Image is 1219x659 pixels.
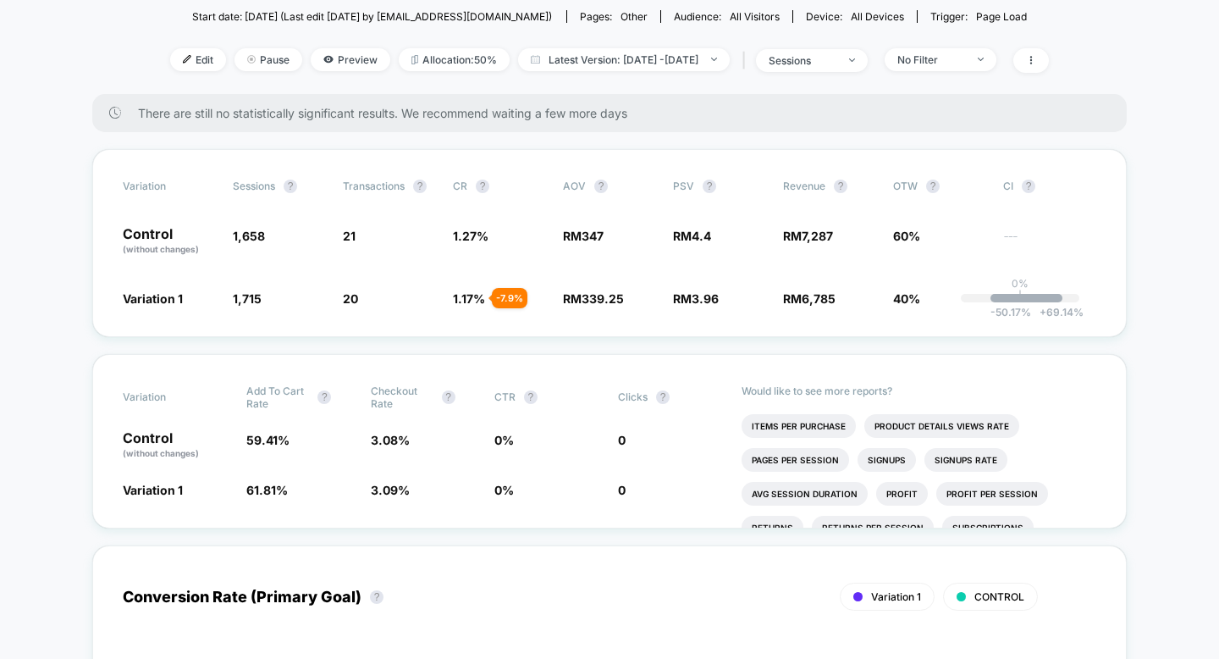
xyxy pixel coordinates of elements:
[492,288,527,308] div: - 7.9 %
[1012,277,1029,290] p: 0%
[1018,290,1022,302] p: |
[1040,306,1046,318] span: +
[246,385,309,410] span: Add To Cart Rate
[524,390,538,404] button: ?
[123,227,216,256] p: Control
[343,291,358,306] span: 20
[738,48,756,73] span: |
[864,414,1019,438] li: Product Details Views Rate
[233,291,262,306] span: 1,715
[792,10,917,23] span: Device:
[711,58,717,61] img: end
[494,483,514,497] span: 0 %
[183,55,191,64] img: edit
[123,291,183,306] span: Variation 1
[673,291,719,306] span: RM
[317,390,331,404] button: ?
[742,482,868,506] li: Avg Session Duration
[411,55,418,64] img: rebalance
[849,58,855,62] img: end
[812,516,934,540] li: Returns Per Session
[936,482,1048,506] li: Profit Per Session
[618,433,626,447] span: 0
[674,10,780,23] div: Audience:
[413,180,427,193] button: ?
[343,180,405,192] span: Transactions
[851,10,904,23] span: all devices
[123,385,216,410] span: Variation
[926,180,940,193] button: ?
[893,291,920,306] span: 40%
[123,244,199,254] span: (without changes)
[371,385,433,410] span: Checkout Rate
[123,431,229,460] p: Control
[1003,180,1096,193] span: CI
[476,180,489,193] button: ?
[123,180,216,193] span: Variation
[123,448,199,458] span: (without changes)
[730,10,780,23] span: All Visitors
[563,291,624,306] span: RM
[703,180,716,193] button: ?
[531,55,540,64] img: calendar
[858,448,916,472] li: Signups
[234,48,302,71] span: Pause
[442,390,455,404] button: ?
[170,48,226,71] span: Edit
[930,10,1027,23] div: Trigger:
[802,291,836,306] span: 6,785
[673,229,711,243] span: RM
[618,390,648,403] span: Clicks
[192,10,552,23] span: Start date: [DATE] (Last edit [DATE] by [EMAIL_ADDRESS][DOMAIN_NAME])
[246,433,290,447] span: 59.41 %
[742,414,856,438] li: Items Per Purchase
[990,306,1031,318] span: -50.17 %
[563,180,586,192] span: AOV
[246,483,288,497] span: 61.81 %
[974,590,1024,603] span: CONTROL
[123,483,183,497] span: Variation 1
[582,229,604,243] span: 347
[371,483,410,497] span: 3.09 %
[582,291,624,306] span: 339.25
[1003,231,1096,256] span: ---
[871,590,921,603] span: Variation 1
[692,291,719,306] span: 3.96
[580,10,648,23] div: Pages:
[978,58,984,61] img: end
[370,590,383,604] button: ?
[893,180,986,193] span: OTW
[673,180,694,192] span: PSV
[453,180,467,192] span: CR
[783,291,836,306] span: RM
[742,516,803,540] li: Returns
[802,229,833,243] span: 7,287
[656,390,670,404] button: ?
[343,229,356,243] span: 21
[769,54,836,67] div: sessions
[876,482,928,506] li: Profit
[284,180,297,193] button: ?
[897,53,965,66] div: No Filter
[834,180,847,193] button: ?
[494,390,516,403] span: CTR
[942,516,1034,540] li: Subscriptions
[783,229,833,243] span: RM
[742,448,849,472] li: Pages Per Session
[618,483,626,497] span: 0
[1031,306,1084,318] span: 69.14 %
[563,229,604,243] span: RM
[924,448,1007,472] li: Signups Rate
[621,10,648,23] span: other
[247,55,256,64] img: end
[692,229,711,243] span: 4.4
[783,180,825,192] span: Revenue
[233,180,275,192] span: Sessions
[976,10,1027,23] span: Page Load
[1022,180,1035,193] button: ?
[311,48,390,71] span: Preview
[138,106,1093,120] span: There are still no statistically significant results. We recommend waiting a few more days
[233,229,265,243] span: 1,658
[594,180,608,193] button: ?
[518,48,730,71] span: Latest Version: [DATE] - [DATE]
